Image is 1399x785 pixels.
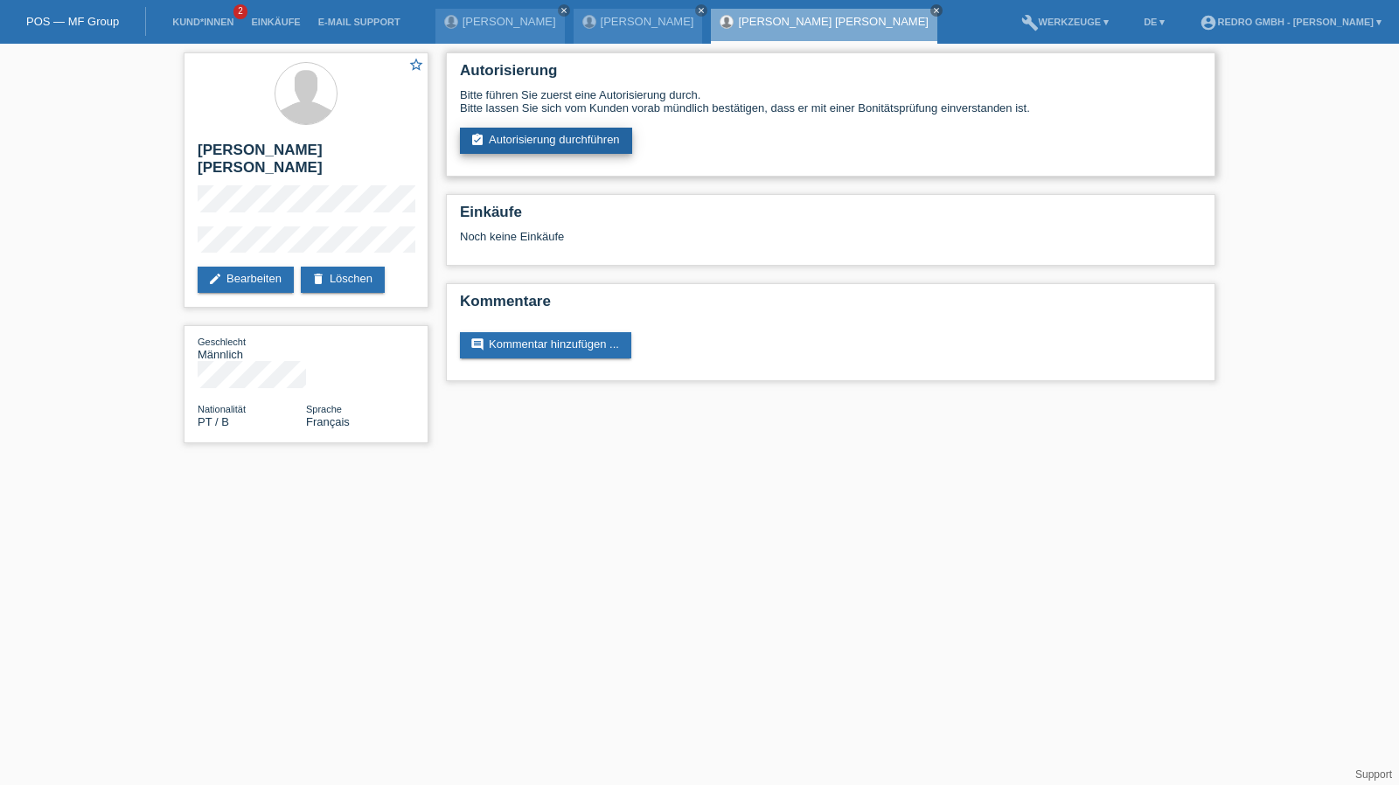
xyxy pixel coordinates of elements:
[460,88,1201,115] div: Bitte führen Sie zuerst eine Autorisierung durch. Bitte lassen Sie sich vom Kunden vorab mündlich...
[311,272,325,286] i: delete
[470,337,484,351] i: comment
[1013,17,1118,27] a: buildWerkzeuge ▾
[301,267,385,293] a: deleteLöschen
[930,4,943,17] a: close
[242,17,309,27] a: Einkäufe
[460,128,632,154] a: assignment_turned_inAutorisierung durchführen
[198,415,229,428] span: Portugal / B / 09.04.2019
[233,4,247,19] span: 2
[1191,17,1390,27] a: account_circleRedro GmbH - [PERSON_NAME] ▾
[697,6,706,15] i: close
[463,15,556,28] a: [PERSON_NAME]
[460,204,1201,230] h2: Einkäufe
[408,57,424,73] i: star_border
[198,142,414,185] h2: [PERSON_NAME] [PERSON_NAME]
[695,4,707,17] a: close
[558,4,570,17] a: close
[408,57,424,75] a: star_border
[164,17,242,27] a: Kund*innen
[306,415,350,428] span: Français
[738,15,928,28] a: [PERSON_NAME] [PERSON_NAME]
[560,6,568,15] i: close
[208,272,222,286] i: edit
[310,17,409,27] a: E-Mail Support
[1021,14,1039,31] i: build
[198,335,306,361] div: Männlich
[470,133,484,147] i: assignment_turned_in
[460,62,1201,88] h2: Autorisierung
[460,332,631,358] a: commentKommentar hinzufügen ...
[460,230,1201,256] div: Noch keine Einkäufe
[198,267,294,293] a: editBearbeiten
[1355,768,1392,781] a: Support
[601,15,694,28] a: [PERSON_NAME]
[460,293,1201,319] h2: Kommentare
[1200,14,1217,31] i: account_circle
[932,6,941,15] i: close
[26,15,119,28] a: POS — MF Group
[198,337,246,347] span: Geschlecht
[198,404,246,414] span: Nationalität
[1135,17,1173,27] a: DE ▾
[306,404,342,414] span: Sprache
